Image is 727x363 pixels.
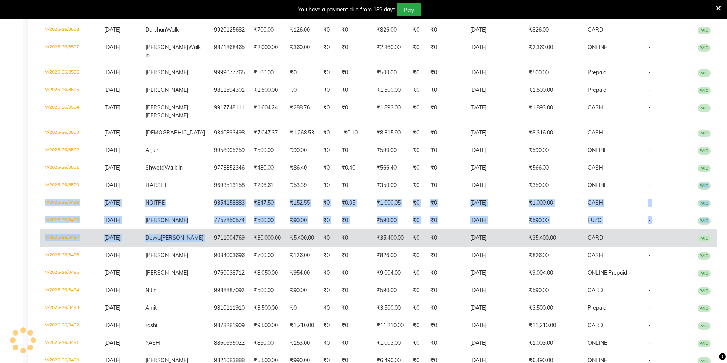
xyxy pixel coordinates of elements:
[337,159,372,177] td: ₹0.40
[249,142,285,159] td: ₹500.00
[40,247,100,264] td: V/2025-26/3496
[337,82,372,99] td: ₹0
[524,159,583,177] td: ₹566.00
[408,21,426,39] td: ₹0
[466,299,524,317] td: [DATE]
[426,124,466,142] td: ₹0
[588,44,607,51] span: ONLINE
[104,104,121,111] span: [DATE]
[372,124,408,142] td: ₹8,315.90
[145,26,166,33] span: Darshan
[698,104,711,112] span: PAID
[466,264,524,282] td: [DATE]
[648,304,651,311] span: -
[588,234,603,241] span: CARD
[466,124,524,142] td: [DATE]
[426,39,466,64] td: ₹0
[337,124,372,142] td: -₹0.10
[466,159,524,177] td: [DATE]
[408,229,426,247] td: ₹0
[319,124,337,142] td: ₹0
[524,82,583,99] td: ₹1,500.00
[698,69,711,77] span: PAID
[337,317,372,334] td: ₹0
[466,39,524,64] td: [DATE]
[397,3,421,16] button: Pay
[249,229,285,247] td: ₹30,000.00
[524,299,583,317] td: ₹3,500.00
[408,317,426,334] td: ₹0
[104,304,121,311] span: [DATE]
[40,317,100,334] td: V/2025-26/3492
[319,99,337,124] td: ₹0
[337,299,372,317] td: ₹0
[648,44,651,51] span: -
[40,194,100,212] td: V/2025-26/3499
[524,229,583,247] td: ₹35,400.00
[588,217,602,224] span: LUZO
[210,82,249,99] td: 9811594301
[104,269,121,276] span: [DATE]
[426,282,466,299] td: ₹0
[648,104,651,111] span: -
[648,164,651,171] span: -
[372,317,408,334] td: ₹11,210.00
[298,6,395,14] div: You have a payment due from 189 days
[40,334,100,352] td: V/2025-26/3491
[319,212,337,229] td: ₹0
[319,82,337,99] td: ₹0
[337,21,372,39] td: ₹0
[466,21,524,39] td: [DATE]
[285,334,319,352] td: ₹153.00
[426,99,466,124] td: ₹0
[426,142,466,159] td: ₹0
[166,26,184,33] span: Walk in
[698,305,711,312] span: PAID
[40,124,100,142] td: V/2025-26/3503
[155,199,165,206] span: TRE
[40,299,100,317] td: V/2025-26/3493
[408,282,426,299] td: ₹0
[588,304,606,311] span: Prepaid
[337,194,372,212] td: ₹0.05
[285,21,319,39] td: ₹126.00
[648,199,651,206] span: -
[319,334,337,352] td: ₹0
[372,282,408,299] td: ₹590.00
[145,129,205,136] span: [DEMOGRAPHIC_DATA]
[466,177,524,194] td: [DATE]
[145,322,157,329] span: rashi
[285,282,319,299] td: ₹90.00
[408,64,426,82] td: ₹0
[210,21,249,39] td: 9920125682
[210,317,249,334] td: 9873281909
[285,212,319,229] td: ₹90.00
[698,27,711,34] span: PAID
[466,194,524,212] td: [DATE]
[588,69,606,76] span: Prepaid
[466,317,524,334] td: [DATE]
[210,64,249,82] td: 9999077765
[426,159,466,177] td: ₹0
[164,164,183,171] span: Walk in
[285,124,319,142] td: ₹1,268.53
[210,247,249,264] td: 9034003696
[210,299,249,317] td: 9810111910
[648,339,651,346] span: -
[524,177,583,194] td: ₹350.00
[698,130,711,137] span: PAID
[104,217,121,224] span: [DATE]
[337,212,372,229] td: ₹0
[648,234,651,241] span: -
[210,194,249,212] td: 9354158883
[249,39,285,64] td: ₹2,000.00
[524,317,583,334] td: ₹11,210.00
[285,142,319,159] td: ₹90.00
[249,82,285,99] td: ₹1,500.00
[372,264,408,282] td: ₹9,004.00
[466,212,524,229] td: [DATE]
[249,247,285,264] td: ₹700.00
[249,21,285,39] td: ₹700.00
[372,39,408,64] td: ₹2,360.00
[698,44,711,52] span: PAID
